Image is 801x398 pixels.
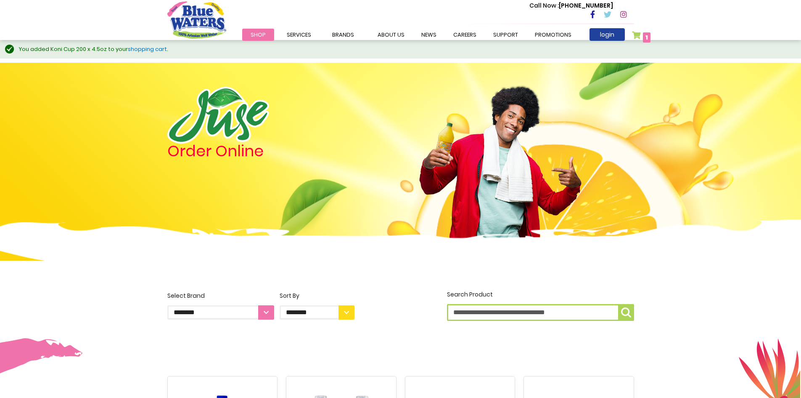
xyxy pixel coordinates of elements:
a: 1 [632,31,651,43]
select: Sort By [280,305,354,320]
a: about us [369,29,413,41]
select: Select Brand [167,305,274,320]
div: Sort By [280,291,354,300]
a: store logo [167,1,226,38]
span: 1 [645,33,648,42]
div: You added Koni Cup 200 x 4.5oz to your . [19,45,793,53]
span: Services [287,31,311,39]
img: search-icon.png [621,307,631,318]
span: Shop [251,31,266,39]
a: support [485,29,526,41]
label: Select Brand [167,291,274,320]
h4: Order Online [167,144,354,159]
a: News [413,29,445,41]
input: Search Product [447,304,634,321]
span: Brands [332,31,354,39]
img: man.png [418,71,582,251]
a: login [590,28,625,41]
img: logo [167,87,269,144]
a: Promotions [526,29,580,41]
a: careers [445,29,485,41]
p: [PHONE_NUMBER] [529,1,613,10]
label: Search Product [447,290,634,321]
a: shopping cart [128,45,167,53]
button: Search Product [618,304,634,321]
span: Call Now : [529,1,559,10]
